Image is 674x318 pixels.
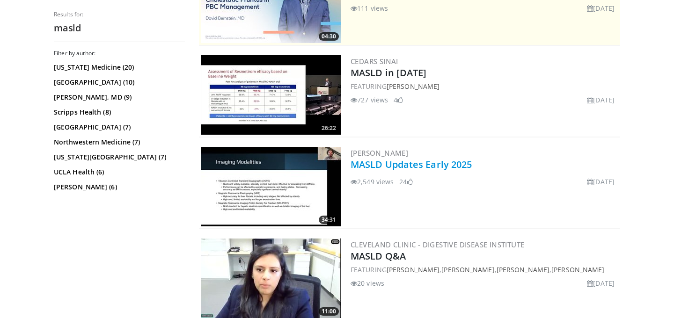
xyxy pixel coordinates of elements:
[351,265,618,275] div: FEATURING , , ,
[319,32,339,41] span: 04:30
[54,50,185,57] h3: Filter by author:
[319,307,339,316] span: 11:00
[54,152,183,162] a: [US_STATE][GEOGRAPHIC_DATA] (7)
[497,265,549,274] a: [PERSON_NAME]
[351,3,388,13] li: 111 views
[351,148,408,158] a: [PERSON_NAME]
[319,216,339,224] span: 34:31
[54,22,185,34] h2: masld
[54,182,183,192] a: [PERSON_NAME] (6)
[351,250,406,262] a: MASLD Q&A
[201,55,341,135] img: c71d3f4e-fd78-4595-8ba8-60e51c1762d0.300x170_q85_crop-smart_upscale.jpg
[54,11,185,18] p: Results for:
[201,55,341,135] a: 26:22
[394,95,403,105] li: 4
[54,123,183,132] a: [GEOGRAPHIC_DATA] (7)
[54,93,183,102] a: [PERSON_NAME], MD (9)
[351,95,388,105] li: 727 views
[351,57,398,66] a: Cedars Sinai
[387,82,440,91] a: [PERSON_NAME]
[351,66,427,79] a: MASLD in [DATE]
[441,265,494,274] a: [PERSON_NAME]
[587,177,615,187] li: [DATE]
[399,177,412,187] li: 24
[351,158,472,171] a: MASLD Updates Early 2025
[587,3,615,13] li: [DATE]
[351,278,384,288] li: 20 views
[54,108,183,117] a: Scripps Health (8)
[54,167,183,177] a: UCLA Health (6)
[387,265,440,274] a: [PERSON_NAME]
[201,238,341,318] a: 11:00
[587,95,615,105] li: [DATE]
[587,278,615,288] li: [DATE]
[351,240,524,249] a: Cleveland Clinic - Digestive Disease Institute
[351,177,394,187] li: 2,549 views
[351,81,618,91] div: FEATURING
[551,265,604,274] a: [PERSON_NAME]
[54,63,183,72] a: [US_STATE] Medicine (20)
[54,78,183,87] a: [GEOGRAPHIC_DATA] (10)
[54,137,183,147] a: Northwestern Medicine (7)
[201,238,341,318] img: a455e921-85a1-46f5-a912-a576f0a779b8.300x170_q85_crop-smart_upscale.jpg
[201,147,341,226] a: 34:31
[201,147,341,226] img: a6c1273b-6a04-451f-b691-dbbac68f8a63.300x170_q85_crop-smart_upscale.jpg
[319,124,339,132] span: 26:22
